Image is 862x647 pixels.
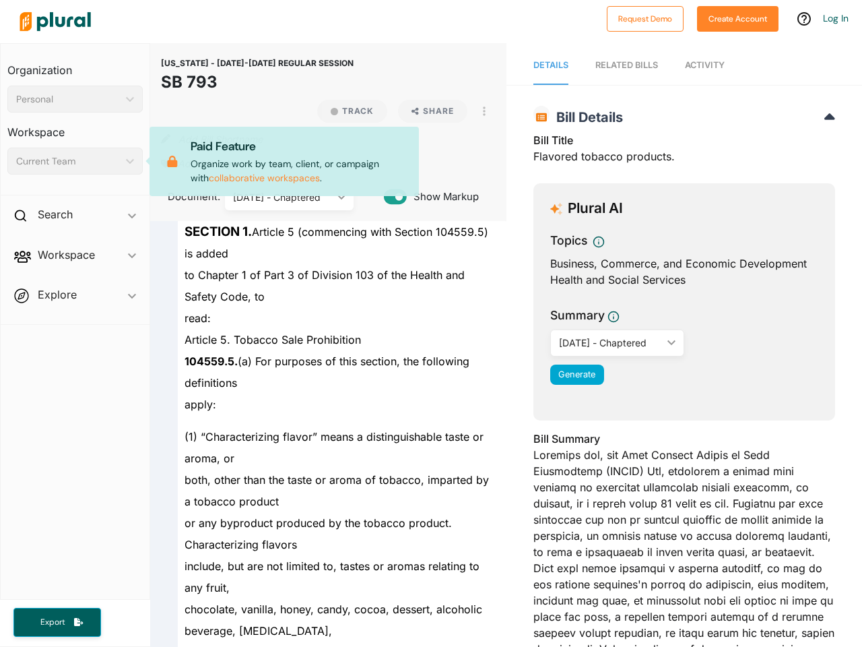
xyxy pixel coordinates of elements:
button: Request Demo [607,6,684,32]
span: Details [533,60,568,70]
h3: Organization [7,51,143,80]
span: Bill Details [550,109,623,125]
span: include, but are not limited to, tastes or aromas relating to any fruit, [185,559,479,594]
div: [DATE] - Chaptered [559,336,662,350]
button: Share [398,100,467,123]
strong: SECTION 1. [185,224,252,239]
strong: 104559.5. [185,355,238,368]
a: Activity [685,47,725,85]
h3: Topics [550,232,587,249]
button: Create Account [697,6,778,32]
h3: Summary [550,307,605,324]
a: collaborative workspaces [209,172,320,184]
p: Paid Feature [191,137,408,155]
span: [US_STATE] - [DATE]-[DATE] REGULAR SESSION [161,58,354,68]
a: Details [533,47,568,85]
div: Health and Social Services [550,272,818,288]
div: Flavored tobacco products. [533,132,835,173]
span: both, other than the taste or aroma of tobacco, imparted by a tobacco product [185,473,489,508]
span: (a) For purposes of this section, the following definitions [185,355,469,390]
div: Business, Commerce, and Economic Development [550,255,818,272]
h3: Bill Summary [533,431,835,447]
span: Export [31,617,74,628]
div: Current Team [16,154,121,168]
span: apply: [185,398,216,411]
p: Organize work by team, client, or campaign with . [191,137,408,185]
span: chocolate, vanilla, honey, candy, cocoa, dessert, alcoholic beverage, [MEDICAL_DATA], [185,603,482,638]
div: RELATED BILLS [595,59,658,71]
a: RELATED BILLS [595,47,658,85]
span: or any byproduct produced by the tobacco product. Characterizing flavors [185,516,452,551]
div: [DATE] - Chaptered [233,190,332,204]
span: Activity [685,60,725,70]
span: read: [185,311,211,325]
button: Share [393,100,473,123]
a: Log In [823,12,849,24]
button: Generate [550,365,604,385]
h1: SB 793 [161,70,354,94]
h3: Plural AI [568,200,623,217]
button: Track [317,100,387,123]
h3: Bill Title [533,132,835,148]
h2: Search [38,207,73,222]
h3: Workspace [7,113,143,142]
span: Show Markup [407,189,479,204]
span: Document: [161,189,208,204]
span: Generate [558,369,595,379]
a: Create Account [697,11,778,25]
button: Export [13,608,101,637]
span: to Chapter 1 of Part 3 of Division 103 of the Health and Safety Code, to [185,268,465,303]
div: Personal [16,92,121,106]
span: Article 5. Tobacco Sale Prohibition [185,333,361,346]
span: Article 5 (commencing with Section 104559.5) is added [185,225,488,260]
span: (1) “Characterizing flavor” means a distinguishable taste or aroma, or [185,430,484,465]
a: Request Demo [607,11,684,25]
